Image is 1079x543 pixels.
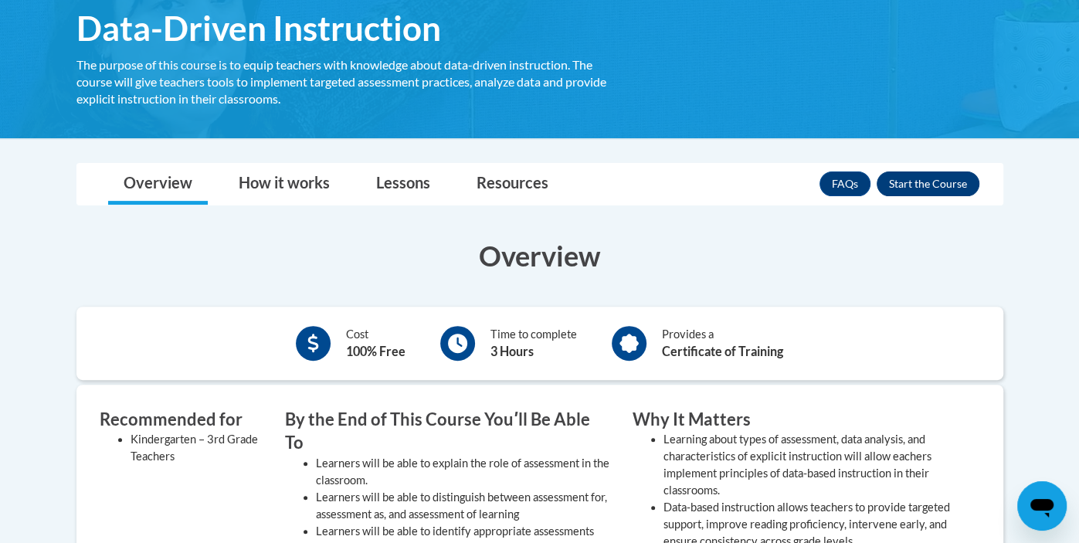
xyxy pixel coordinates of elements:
[461,164,564,205] a: Resources
[490,344,534,358] b: 3 Hours
[490,326,577,361] div: Time to complete
[1017,481,1067,531] iframe: Button to launch messaging window
[285,408,609,456] h3: By the End of This Course Youʹll Be Able To
[100,408,262,432] h3: Recommended for
[76,236,1003,275] h3: Overview
[316,489,609,523] li: Learners will be able to distinguish between assessment for, assessment as, and assessment of lea...
[819,171,870,196] a: FAQs
[223,164,345,205] a: How it works
[76,8,441,49] span: Data-Driven Instruction
[633,408,957,432] h3: Why It Matters
[877,171,979,196] button: Enroll
[662,344,783,358] b: Certificate of Training
[76,56,609,107] div: The purpose of this course is to equip teachers with knowledge about data-driven instruction. The...
[346,326,405,361] div: Cost
[346,344,405,358] b: 100% Free
[316,455,609,489] li: Learners will be able to explain the role of assessment in the classroom.
[663,431,957,499] li: Learning about types of assessment, data analysis, and characteristics of explicit instruction wi...
[131,431,262,465] li: Kindergarten – 3rd Grade Teachers
[361,164,446,205] a: Lessons
[108,164,208,205] a: Overview
[662,326,783,361] div: Provides a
